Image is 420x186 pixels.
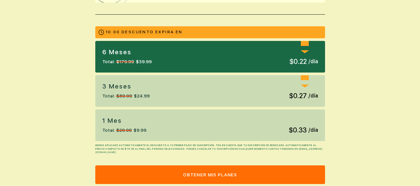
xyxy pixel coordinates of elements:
[102,93,115,98] font: Total:
[134,93,150,98] font: $24.99
[102,83,131,90] font: 3 Meses
[308,127,310,133] font: /
[95,147,323,154] font: AL FINAL DEL PERIODO SELECCIONADO. PUEDES CANCELAR TU SUSCRIPCIÓN EN CUALQUIER MOMENTO CONTACTÁND...
[310,93,318,99] font: día
[133,127,146,133] font: $9.99
[310,58,318,65] font: día
[102,117,122,124] font: 1 mes
[102,127,115,133] font: Total:
[125,147,134,150] font: $79.99
[136,59,152,64] font: $39.99
[308,93,310,99] font: /
[95,144,317,150] font: HEMOS APLICADO AUTOMÁTICAMENTE EL DESCUENTO A TU PRIMER PAGO DE SUSCRIPCIÓN. TEN EN CUENTA QUE TU...
[116,93,132,98] font: $89.99
[289,126,307,134] font: $0.33
[310,127,318,133] font: día
[183,172,237,177] font: Obtener mis planes
[289,92,307,100] font: $0.27
[106,30,120,34] font: 10:00
[95,165,325,184] button: Obtener mis planes
[122,30,183,34] font: DESCUENTO EXPIRA EN
[102,59,115,64] font: Total:
[116,59,134,64] font: $179.99
[308,58,310,65] font: /
[102,48,131,56] font: 6 meses
[116,127,132,133] font: $29.99
[290,58,307,66] font: $0.22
